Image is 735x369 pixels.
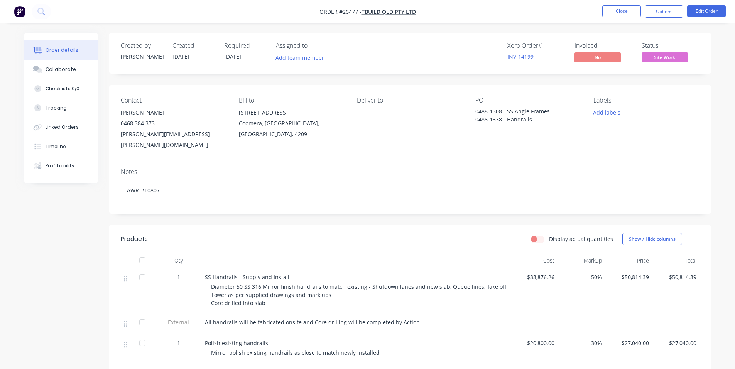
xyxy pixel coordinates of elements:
[622,233,682,245] button: Show / Hide columns
[121,118,226,129] div: 0468 384 373
[224,42,267,49] div: Required
[121,97,226,104] div: Contact
[608,273,649,281] span: $50,814.39
[205,273,289,281] span: SS Handrails - Supply and Install
[574,52,621,62] span: No
[652,253,700,268] div: Total
[121,107,226,118] div: [PERSON_NAME]
[121,107,226,150] div: [PERSON_NAME]0468 384 373[PERSON_NAME][EMAIL_ADDRESS][PERSON_NAME][DOMAIN_NAME]
[642,52,688,64] button: Site Work
[510,253,558,268] div: Cost
[357,97,463,104] div: Deliver to
[224,53,241,60] span: [DATE]
[514,339,555,347] span: $20,800.00
[46,162,74,169] div: Profitability
[507,53,534,60] a: INV-14199
[46,143,66,150] div: Timeline
[177,273,180,281] span: 1
[271,52,328,63] button: Add team member
[239,97,345,104] div: Bill to
[121,42,163,49] div: Created by
[602,5,641,17] button: Close
[239,107,345,118] div: [STREET_ADDRESS]
[593,97,699,104] div: Labels
[362,8,416,15] a: TBuild QLD Pty Ltd
[211,349,380,356] span: Mirror polish existing handrails as close to match newly installed
[687,5,726,17] button: Edit Order
[239,107,345,140] div: [STREET_ADDRESS]Coomera, [GEOGRAPHIC_DATA], [GEOGRAPHIC_DATA], 4209
[121,234,148,244] div: Products
[514,273,555,281] span: $33,876.26
[46,85,79,92] div: Checklists 0/0
[24,40,98,60] button: Order details
[24,156,98,175] button: Profitability
[177,339,180,347] span: 1
[276,52,328,63] button: Add team member
[172,53,189,60] span: [DATE]
[655,339,696,347] span: $27,040.00
[159,318,199,326] span: External
[46,66,76,73] div: Collaborate
[46,104,67,111] div: Tracking
[14,6,25,17] img: Factory
[172,42,215,49] div: Created
[642,52,688,62] span: Site Work
[121,179,700,202] div: AWR-#10807
[475,107,572,123] div: 0488-1308 - SS Angle Frames 0488-1338 - Handrails
[608,339,649,347] span: $27,040.00
[24,98,98,118] button: Tracking
[46,124,79,131] div: Linked Orders
[558,253,605,268] div: Markup
[655,273,696,281] span: $50,814.39
[121,168,700,175] div: Notes
[475,97,581,104] div: PO
[121,129,226,150] div: [PERSON_NAME][EMAIL_ADDRESS][PERSON_NAME][DOMAIN_NAME]
[205,318,421,326] span: All handrails will be fabricated onsite and Core drilling will be completed by Action.
[24,79,98,98] button: Checklists 0/0
[319,8,362,15] span: Order #26477 -
[561,273,602,281] span: 50%
[645,5,683,18] button: Options
[24,60,98,79] button: Collaborate
[276,42,353,49] div: Assigned to
[507,42,565,49] div: Xero Order #
[46,47,78,54] div: Order details
[574,42,632,49] div: Invoiced
[24,118,98,137] button: Linked Orders
[561,339,602,347] span: 30%
[24,137,98,156] button: Timeline
[239,118,345,140] div: Coomera, [GEOGRAPHIC_DATA], [GEOGRAPHIC_DATA], 4209
[205,339,268,347] span: Polish existing handrails
[155,253,202,268] div: Qty
[121,52,163,61] div: [PERSON_NAME]
[549,235,613,243] label: Display actual quantities
[605,253,652,268] div: Price
[642,42,700,49] div: Status
[211,283,508,307] span: Diameter 50 SS 316 Mirror finish handrails to match existing - Shutdown lanes and new slab, Queue...
[589,107,625,118] button: Add labels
